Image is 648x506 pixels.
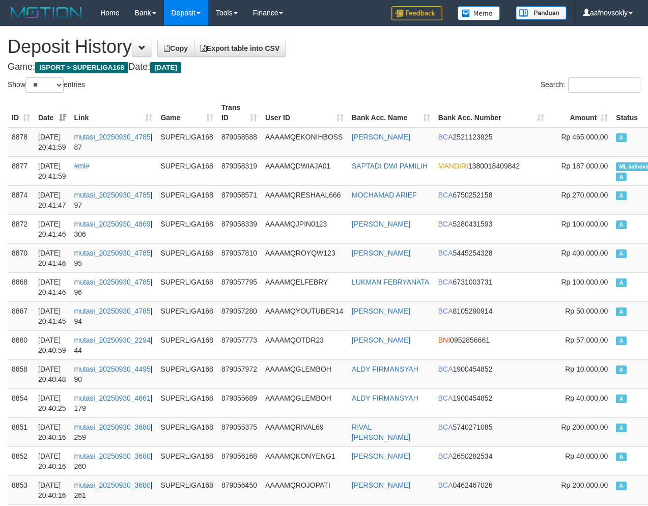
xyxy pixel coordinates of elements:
[434,243,549,272] td: 5445254328
[156,330,217,359] td: SUPERLIGA168
[261,330,348,359] td: AAAAMQOTDR23
[616,173,626,181] span: Approved
[217,214,261,243] td: 879058339
[8,156,34,185] td: 8877
[616,424,626,432] span: Approved
[74,220,151,228] a: mutasi_20250930_4869
[261,127,348,157] td: AAAAMQEKONIHBOSS
[156,156,217,185] td: SUPERLIGA168
[438,423,453,431] span: BCA
[561,481,608,489] span: Rp 200.000,00
[438,394,453,402] span: BCA
[616,191,626,200] span: Approved
[156,243,217,272] td: SUPERLIGA168
[8,127,34,157] td: 8878
[25,77,64,93] select: Showentries
[434,330,549,359] td: 0952856661
[438,336,450,344] span: BNI
[217,272,261,301] td: 879057795
[565,336,608,344] span: Rp 57.000,00
[34,156,70,185] td: [DATE] 20:41:59
[352,191,417,199] a: MOCHAMAD ARIEF
[261,301,348,330] td: AAAAMQYOUTUBER14
[565,307,608,315] span: Rp 50.000,00
[70,127,157,157] td: | 87
[157,40,194,57] a: Copy
[261,417,348,446] td: AAAAMQRIVAL69
[34,446,70,475] td: [DATE] 20:40:16
[434,185,549,214] td: 6750252158
[8,301,34,330] td: 8867
[70,243,157,272] td: | 95
[34,214,70,243] td: [DATE] 20:41:46
[352,133,410,141] a: [PERSON_NAME]
[217,243,261,272] td: 879057810
[438,307,453,315] span: BCA
[438,481,453,489] span: BCA
[434,214,549,243] td: 5280431593
[74,191,151,199] a: mutasi_20250930_4785
[561,278,608,286] span: Rp 100.000,00
[8,185,34,214] td: 8874
[352,162,428,170] a: SAPTADI DWI PAMILIH
[70,214,157,243] td: | 306
[156,388,217,417] td: SUPERLIGA168
[261,214,348,243] td: AAAAMQJPIN0123
[616,482,626,490] span: Approved
[8,388,34,417] td: 8854
[616,249,626,258] span: Approved
[616,366,626,374] span: Approved
[70,330,157,359] td: | 44
[74,307,151,315] a: mutasi_20250930_4785
[217,446,261,475] td: 879056168
[8,359,34,388] td: 8858
[150,62,181,73] span: [DATE]
[34,417,70,446] td: [DATE] 20:40:16
[217,330,261,359] td: 879057773
[261,185,348,214] td: AAAAMQRESHAAL666
[35,62,128,73] span: ISPORT > SUPERLIGA168
[261,243,348,272] td: AAAAMQROYQW123
[194,40,286,57] a: Export table into CSV
[434,156,549,185] td: 1380018409842
[616,336,626,345] span: Approved
[70,301,157,330] td: | 94
[217,417,261,446] td: 879055375
[34,330,70,359] td: [DATE] 20:40:59
[8,446,34,475] td: 8852
[8,330,34,359] td: 8860
[434,388,549,417] td: 1900454852
[261,388,348,417] td: AAAAMQGLEMBOH
[261,446,348,475] td: AAAAMQKONYENG1
[352,336,410,344] a: [PERSON_NAME]
[352,278,429,286] a: LUKMAN FEBRYANATA
[261,98,348,127] th: User ID: activate to sort column ascending
[616,307,626,316] span: Approved
[70,98,157,127] th: Link: activate to sort column ascending
[434,417,549,446] td: 5740271085
[34,98,70,127] th: Date: activate to sort column ascending
[34,475,70,504] td: [DATE] 20:40:16
[352,452,410,460] a: [PERSON_NAME]
[352,249,410,257] a: [PERSON_NAME]
[8,417,34,446] td: 8851
[217,98,261,127] th: Trans ID: activate to sort column ascending
[616,278,626,287] span: Approved
[561,249,608,257] span: Rp 400.000,00
[34,185,70,214] td: [DATE] 20:41:47
[70,185,157,214] td: | 97
[74,423,151,431] a: mutasi_20250930_3680
[156,359,217,388] td: SUPERLIGA168
[156,446,217,475] td: SUPERLIGA168
[74,133,151,141] a: mutasi_20250930_4785
[438,191,453,199] span: BCA
[561,220,608,228] span: Rp 100.000,00
[434,98,549,127] th: Bank Acc. Number: activate to sort column ascending
[201,44,279,52] span: Export table into CSV
[217,475,261,504] td: 879056450
[565,394,608,402] span: Rp 40.000,00
[616,453,626,461] span: Approved
[561,191,608,199] span: Rp 270.000,00
[352,423,410,441] a: RIVAL [PERSON_NAME]
[516,6,567,20] img: panduan.png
